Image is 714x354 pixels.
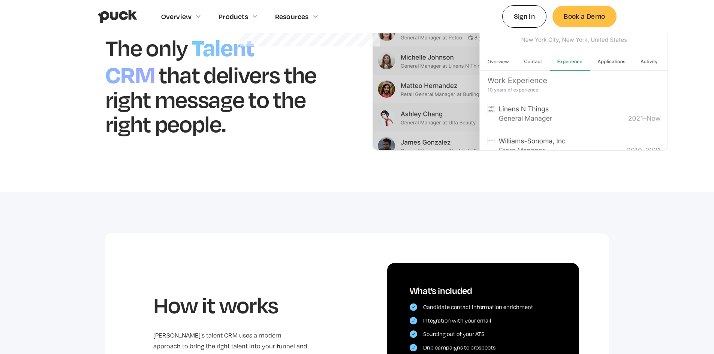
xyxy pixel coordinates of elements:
h1: Talent CRM [105,30,254,90]
h1: The only [105,33,188,61]
a: Sign In [502,5,547,27]
img: Checkmark icon [412,306,415,309]
img: Checkmark icon [412,319,415,322]
div: Products [219,12,248,21]
div: Candidate contact information enrichment [423,304,533,311]
div: Drip campaigns to prospects [423,344,495,351]
div: What’s included [410,285,557,296]
h1: that delivers the right message to the right people. [105,60,317,138]
h2: How it works [153,291,309,318]
div: Integration with your email [423,317,491,324]
img: Checkmark icon [412,346,415,349]
div: Resources [275,12,309,21]
a: Book a Demo [552,6,616,27]
div: Sourcing out of your ATS [423,331,485,338]
div: Overview [161,12,192,21]
img: Checkmark icon [412,333,415,336]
